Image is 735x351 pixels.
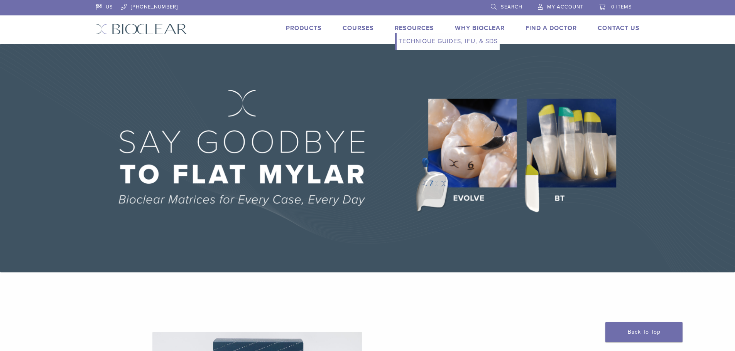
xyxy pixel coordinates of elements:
[96,24,187,35] img: Bioclear
[525,24,577,32] a: Find A Doctor
[598,24,640,32] a: Contact Us
[343,24,374,32] a: Courses
[455,24,505,32] a: Why Bioclear
[547,4,583,10] span: My Account
[611,4,632,10] span: 0 items
[286,24,322,32] a: Products
[395,24,434,32] a: Resources
[397,33,500,50] a: Technique Guides, IFU, & SDS
[605,322,683,342] a: Back To Top
[501,4,522,10] span: Search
